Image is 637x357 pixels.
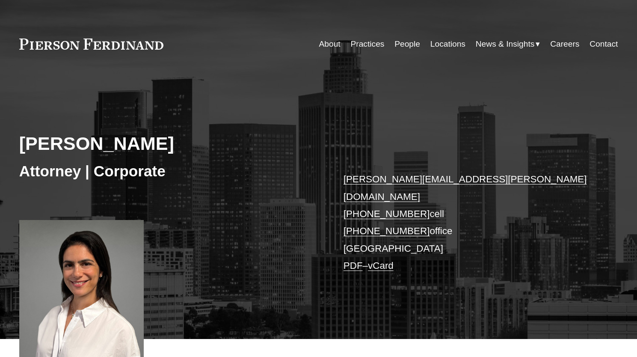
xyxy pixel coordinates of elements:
p: cell office [GEOGRAPHIC_DATA] – [344,171,593,274]
a: vCard [368,260,394,271]
a: folder dropdown [476,36,540,52]
a: People [394,36,420,52]
a: Careers [550,36,579,52]
a: [PHONE_NUMBER] [344,226,430,236]
a: About [319,36,341,52]
a: Contact [590,36,618,52]
a: PDF [344,260,363,271]
h2: [PERSON_NAME] [19,132,319,155]
h3: Attorney | Corporate [19,162,319,181]
a: Locations [430,36,465,52]
a: Practices [351,36,385,52]
a: [PHONE_NUMBER] [344,208,430,219]
a: [PERSON_NAME][EMAIL_ADDRESS][PERSON_NAME][DOMAIN_NAME] [344,174,587,202]
span: News & Insights [476,37,535,52]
